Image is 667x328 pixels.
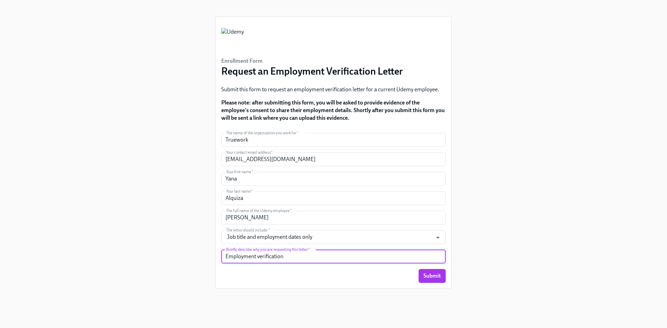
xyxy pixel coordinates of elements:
img: Udemy [221,28,244,49]
strong: Please note: after submitting this form, you will be asked to provide evidence of the employee's ... [221,99,445,121]
h6: Enrollment Form [221,57,403,65]
button: Submit [419,269,446,283]
p: Submit this form to request an employment verification letter for a current Udemy employee. [221,86,446,93]
button: Open [433,232,443,243]
h3: Request an Employment Verification Letter [221,65,403,77]
span: Submit [423,272,441,279]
